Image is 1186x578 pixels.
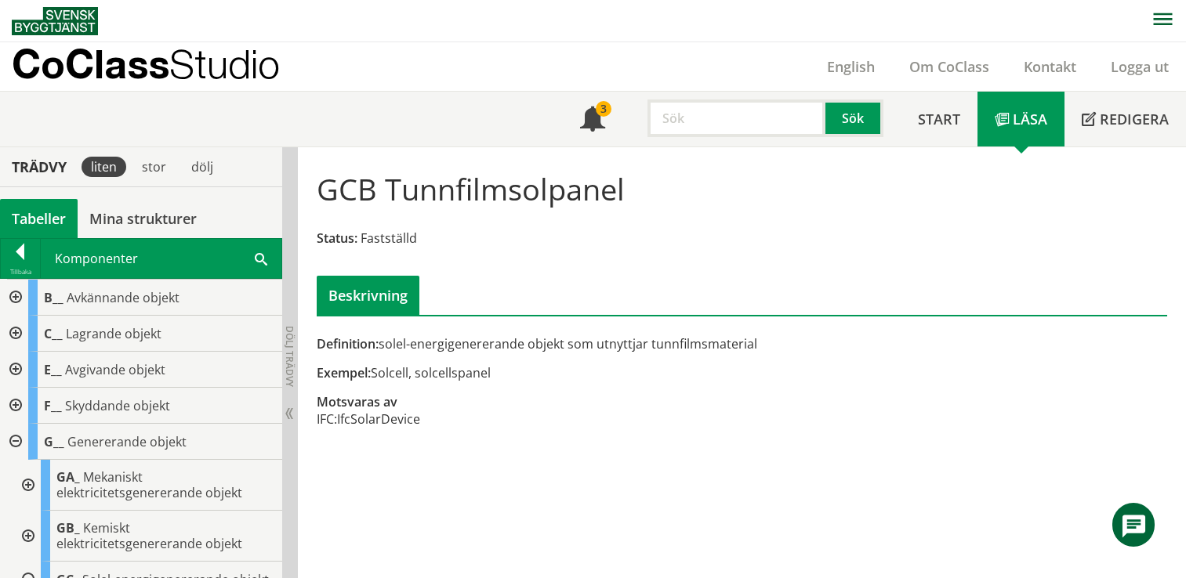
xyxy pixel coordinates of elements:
span: Motsvaras av [317,393,397,410]
a: Redigera [1064,92,1186,146]
a: Läsa [977,92,1064,146]
div: Solcell, solcellspanel [317,364,877,381]
span: Kemiskt elektricitetsgenererande objekt [56,519,242,552]
span: C__ [44,325,63,342]
button: Sök [825,99,883,137]
a: Logga ut [1094,57,1186,76]
div: dölj [182,157,223,177]
a: Kontakt [1006,57,1094,76]
span: Definition: [317,335,379,352]
div: 3 [596,101,611,117]
div: Beskrivning [317,276,419,315]
span: Mekaniskt elektricitetsgenererande objekt [56,468,242,501]
td: IfcSolarDevice [337,410,420,428]
span: E__ [44,361,62,378]
span: Redigera [1100,110,1169,128]
span: Sök i tabellen [255,250,267,266]
div: solel-energigenererande objekt som utnyttjar tunnfilmsmaterial [317,335,877,352]
a: Start [901,92,977,146]
span: GA_ [56,468,80,486]
p: CoClass [12,55,280,73]
span: Fastställd [361,229,417,247]
span: Avgivande objekt [65,361,165,378]
img: Svensk Byggtjänst [12,7,98,35]
span: G__ [44,433,64,450]
a: English [810,57,892,76]
a: 3 [563,92,622,146]
span: Läsa [1013,110,1047,128]
span: Skyddande objekt [65,397,170,414]
span: Start [918,110,960,128]
span: Dölj trädvy [283,326,296,387]
span: F__ [44,397,62,414]
span: Notifikationer [580,108,605,133]
h1: GCB Tunnfilmsolpanel [317,172,625,206]
span: Lagrande objekt [66,325,161,342]
a: CoClassStudio [12,42,314,91]
a: Mina strukturer [78,199,209,238]
span: Avkännande objekt [67,289,180,306]
input: Sök [647,99,825,137]
span: Exempel: [317,364,371,381]
div: Trädvy [3,158,75,175]
span: Status: [317,229,357,247]
span: Studio [169,41,280,87]
div: Komponenter [41,239,281,278]
span: B__ [44,289,63,306]
span: Genererande objekt [67,433,187,450]
div: Tillbaka [1,266,40,278]
div: stor [132,157,176,177]
td: IFC: [317,410,337,428]
a: Om CoClass [892,57,1006,76]
div: liten [82,157,126,177]
span: GB_ [56,519,80,536]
